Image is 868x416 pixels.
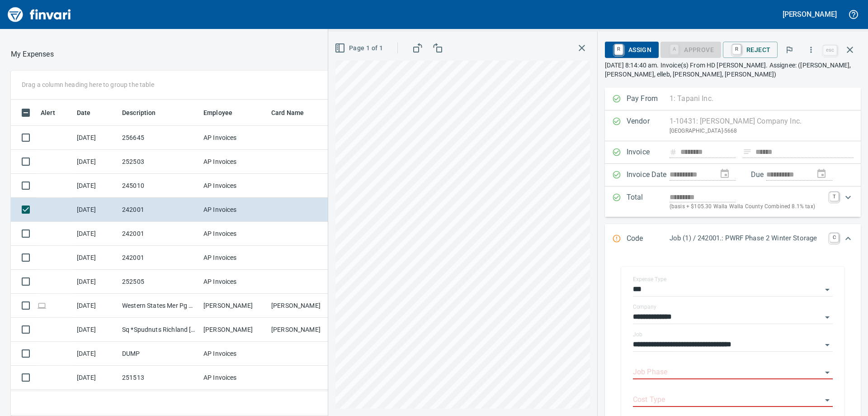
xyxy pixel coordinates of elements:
span: Reject [730,42,770,57]
td: [DATE] [73,174,118,198]
td: [DATE] [73,270,118,294]
a: T [830,192,839,201]
td: 256645 [118,126,200,150]
td: AP Invoices [200,222,268,246]
span: Close invoice [821,39,861,61]
p: Code [627,233,670,245]
td: [PERSON_NAME] [200,294,268,318]
td: AP Invoices [200,270,268,294]
h5: [PERSON_NAME] [783,10,837,19]
label: Job [633,332,642,337]
button: Open [821,283,834,296]
td: AP Invoices [200,126,268,150]
td: AP Invoices [200,198,268,222]
td: [DATE] [73,126,118,150]
span: Alert [41,107,67,118]
td: 242001 [118,246,200,270]
a: C [830,233,839,242]
div: Job Phase required [660,45,721,53]
span: Card Name [271,107,304,118]
button: [PERSON_NAME] [780,7,839,21]
button: Open [821,339,834,351]
td: [DATE] [73,342,118,366]
td: [DATE] [73,294,118,318]
p: My Expenses [11,49,54,60]
td: [PERSON_NAME] [268,318,335,342]
td: AP Invoices [200,366,268,390]
span: Alert [41,107,55,118]
span: Page 1 of 1 [336,43,383,54]
td: AP Invoices [200,390,268,414]
td: [DATE] [73,390,118,414]
label: Company [633,304,656,310]
p: Total [627,192,670,211]
td: [DATE] [73,366,118,390]
td: [DATE] [73,222,118,246]
span: Date [77,107,91,118]
td: [DATE] [73,246,118,270]
a: R [732,44,741,54]
td: 251513 [118,366,200,390]
button: RAssign [605,42,659,58]
td: AP Invoices [200,246,268,270]
label: Expense Type [633,277,666,282]
p: Job (1) / 242001.: PWRF Phase 2 Winter Storage [670,233,824,244]
td: AP Invoices [200,150,268,174]
td: [DATE] [73,318,118,342]
td: AP Invoices [200,174,268,198]
a: esc [823,45,837,55]
span: Card Name [271,107,316,118]
span: Online transaction [37,302,47,308]
img: Finvari [5,4,73,25]
td: [PERSON_NAME] [268,294,335,318]
td: Western States Mer Pg Meridian ID [118,294,200,318]
p: [DATE] 8:14:40 am. Invoice(s) From HD [PERSON_NAME]. Assignee: ([PERSON_NAME], [PERSON_NAME], ell... [605,61,861,79]
p: Drag a column heading here to group the table [22,80,154,89]
span: Employee [203,107,244,118]
td: 242001 [118,222,200,246]
div: Expand [605,224,861,254]
button: RReject [723,42,778,58]
td: [DATE] [73,150,118,174]
span: Description [122,107,168,118]
span: Assign [612,42,651,57]
button: Page 1 of 1 [333,40,387,57]
p: (basis + $105.30 Walla Walla County Combined 8.1% tax) [670,202,824,211]
td: [DATE] [73,198,118,222]
td: 252505 [118,270,200,294]
td: AP Invoices [200,342,268,366]
span: Employee [203,107,232,118]
div: Expand [605,186,861,217]
button: More [801,40,821,60]
td: DUMP [118,342,200,366]
span: Description [122,107,156,118]
button: Flag [779,40,799,60]
td: Sq *Spudnuts Richland [GEOGRAPHIC_DATA] [118,318,200,342]
td: 242001.1005 [118,390,200,414]
td: 245010 [118,174,200,198]
td: 242001 [118,198,200,222]
nav: breadcrumb [11,49,54,60]
button: Open [821,366,834,379]
button: Open [821,311,834,324]
td: 252503 [118,150,200,174]
button: Open [821,394,834,406]
td: [PERSON_NAME] [200,318,268,342]
a: R [614,44,623,54]
span: Date [77,107,103,118]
